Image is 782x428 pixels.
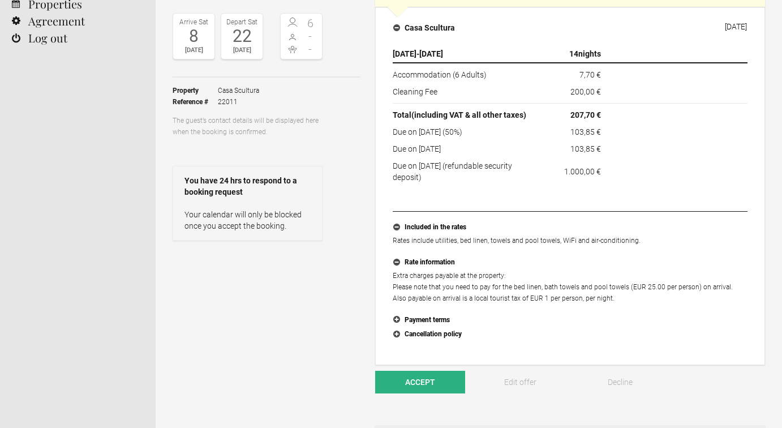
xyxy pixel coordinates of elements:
[393,49,416,58] span: [DATE]
[375,371,465,393] button: Accept
[176,45,212,56] div: [DATE]
[224,28,260,45] div: 22
[393,63,535,83] td: Accommodation (6 Adults)
[393,140,535,157] td: Due on [DATE]
[302,18,320,29] span: 6
[218,85,259,96] span: Casa Scultura
[393,45,535,63] th: -
[393,123,535,140] td: Due on [DATE] (50%)
[393,255,747,270] button: Rate information
[302,31,320,42] span: -
[570,87,601,96] flynt-currency: 200,00 €
[564,167,601,176] flynt-currency: 1.000,00 €
[569,49,578,58] span: 14
[608,378,633,387] span: Decline
[393,220,747,235] button: Included in the rates
[393,157,535,183] td: Due on [DATE] (refundable security deposit)
[725,22,747,31] div: [DATE]
[570,110,601,119] flynt-currency: 207,70 €
[570,144,601,153] flynt-currency: 103,85 €
[579,70,601,79] flynt-currency: 7,70 €
[475,371,565,393] a: Edit offer
[224,45,260,56] div: [DATE]
[575,371,665,393] button: Decline
[184,209,311,232] p: Your calendar will only be blocked once you accept the booking.
[173,115,323,138] p: The guest’s contact details will be displayed here when the booking is confirmed.
[405,378,435,387] span: Accept
[184,175,311,198] strong: You have 24 hrs to respond to a booking request
[393,83,535,104] td: Cleaning Fee
[224,16,260,28] div: Depart Sat
[393,22,455,33] h4: Casa Scultura
[393,104,535,124] th: Total
[393,235,747,246] p: Rates include utilities, bed linen, towels and pool towels, WiFi and air-conditioning.
[176,16,212,28] div: Arrive Sat
[393,313,747,328] button: Payment terms
[176,28,212,45] div: 8
[173,96,218,108] strong: Reference #
[419,49,443,58] span: [DATE]
[384,16,756,40] button: Casa Scultura [DATE]
[393,327,747,342] button: Cancellation policy
[411,110,526,119] span: (including VAT & all other taxes)
[173,85,218,96] strong: Property
[535,45,605,63] th: nights
[570,127,601,136] flynt-currency: 103,85 €
[302,44,320,55] span: -
[393,270,747,304] p: Extra charges payable at the property: Please note that you need to pay for the bed linen, bath t...
[218,96,259,108] span: 22011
